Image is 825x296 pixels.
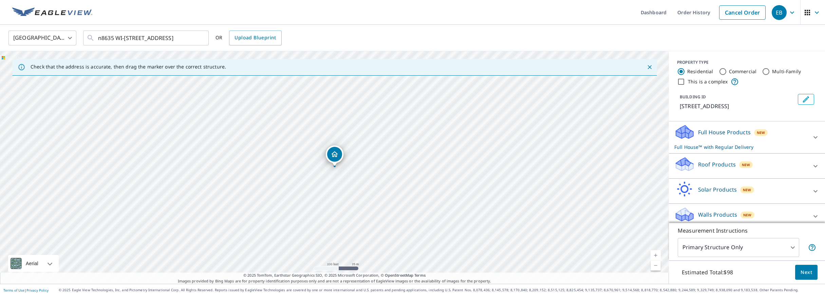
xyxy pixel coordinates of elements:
[229,31,281,45] a: Upload Blueprint
[645,63,654,72] button: Close
[414,273,426,278] a: Terms
[326,145,343,166] div: Dropped pin, building 1, Residential property, N8635 State Highway 73 Greenwood, WI 54437
[3,288,24,293] a: Terms of Use
[674,206,820,226] div: Walls ProductsNew
[674,124,820,151] div: Full House ProductsNewFull House™ with Regular Delivery
[678,238,799,257] div: Primary Structure Only
[729,68,757,75] label: Commercial
[808,243,816,252] span: Your report will include only the primary structure on the property. For example, a detached gara...
[677,59,817,65] div: PROPERTY TYPE
[26,288,49,293] a: Privacy Policy
[31,64,226,70] p: Check that the address is accurate, then drag the marker over the correct structure.
[12,7,92,18] img: EV Logo
[698,128,751,136] p: Full House Products
[674,143,807,151] p: Full House™ with Regular Delivery
[235,34,276,42] span: Upload Blueprint
[698,211,737,219] p: Walls Products
[772,68,801,75] label: Multi-Family
[687,68,713,75] label: Residential
[698,185,737,194] p: Solar Products
[680,102,795,110] p: [STREET_ADDRESS]
[215,31,282,45] div: OR
[743,212,751,218] span: New
[688,78,728,85] label: This is a complex
[674,156,820,176] div: Roof ProductsNew
[8,28,76,47] div: [GEOGRAPHIC_DATA]
[651,250,661,260] a: Current Level 18, Zoom In
[772,5,787,20] div: EB
[385,273,413,278] a: OpenStreetMap
[795,265,818,280] button: Next
[742,162,750,167] span: New
[757,130,765,135] span: New
[3,288,49,292] p: |
[719,5,766,20] a: Cancel Order
[59,288,822,293] p: © 2025 Eagle View Technologies, Inc. and Pictometry International Corp. All Rights Reserved. Repo...
[8,255,59,272] div: Aerial
[98,28,195,47] input: Search by address or latitude-longitude
[801,268,812,277] span: Next
[651,260,661,271] a: Current Level 18, Zoom Out
[798,94,814,105] button: Edit building 1
[674,181,820,201] div: Solar ProductsNew
[680,94,706,100] p: BUILDING ID
[743,187,751,193] span: New
[676,265,738,280] p: Estimated Total: $98
[678,226,816,235] p: Measurement Instructions
[698,160,736,169] p: Roof Products
[243,273,426,278] span: © 2025 TomTom, Earthstar Geographics SIO, © 2025 Microsoft Corporation, ©
[24,255,40,272] div: Aerial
